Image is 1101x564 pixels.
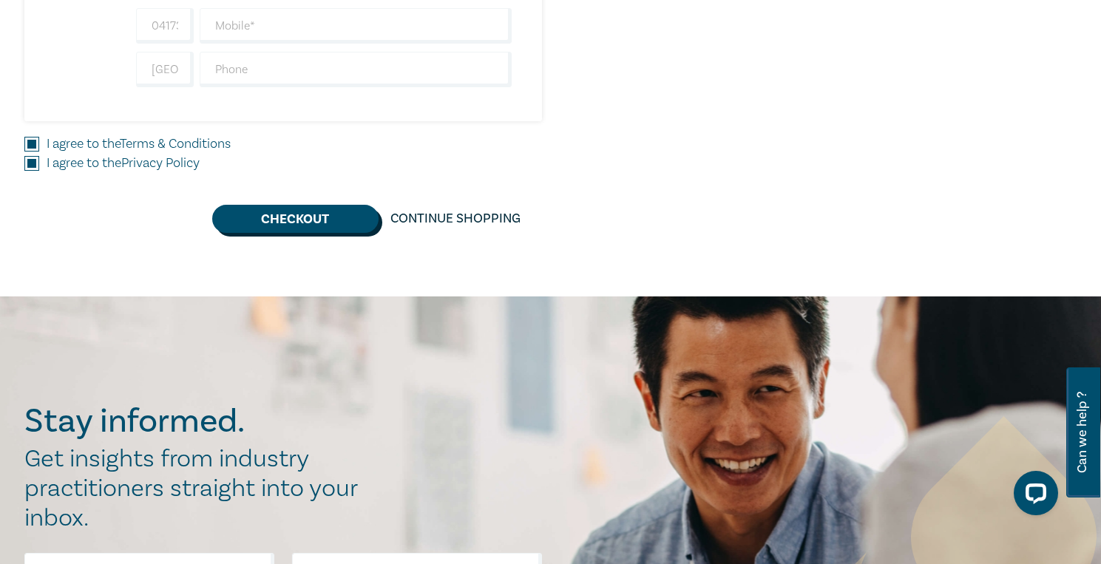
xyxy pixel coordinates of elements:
input: +61 [136,8,194,44]
input: Mobile* [200,8,512,44]
iframe: LiveChat chat widget [1002,465,1064,527]
a: Continue Shopping [379,205,532,233]
input: Phone [200,52,512,87]
input: +61 [136,52,194,87]
label: I agree to the [47,135,231,154]
a: Privacy Policy [121,154,200,171]
span: Can we help ? [1075,376,1089,489]
label: I agree to the [47,154,200,173]
h2: Stay informed. [24,402,373,441]
button: Checkout [212,205,379,233]
a: Terms & Conditions [120,135,231,152]
h2: Get insights from industry practitioners straight into your inbox. [24,444,373,533]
